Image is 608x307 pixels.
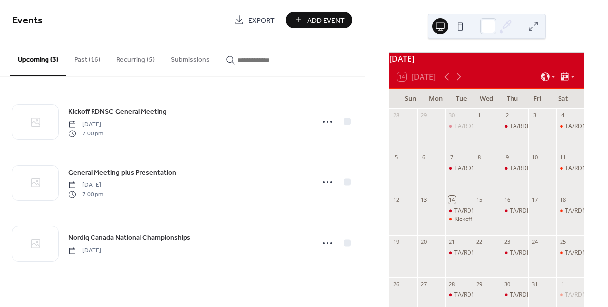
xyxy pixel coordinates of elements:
div: 2 [504,112,511,119]
div: 4 [559,112,566,119]
div: TA/RDN practice [501,164,528,173]
div: 11 [559,154,566,161]
div: 12 [392,196,400,203]
div: Fri [525,89,551,109]
div: 25 [559,238,566,246]
div: 18 [559,196,566,203]
div: Tue [448,89,474,109]
div: TA/RDN practice [454,122,500,131]
div: TA/RDN practice [510,249,555,257]
span: 7:00 pm [68,190,103,199]
div: [DATE] [389,53,584,65]
div: 19 [392,238,400,246]
div: TA/RDN practice [445,291,473,299]
div: 30 [504,280,511,288]
a: Export [227,12,282,28]
div: TA/RDN practice [445,122,473,131]
span: Add Event [307,15,345,26]
div: 6 [420,154,427,161]
div: 29 [476,280,483,288]
div: 21 [448,238,456,246]
div: Sun [397,89,423,109]
div: TA/RDN practice [501,249,528,257]
div: 13 [420,196,427,203]
div: TA/RDN Saturday Practice [556,249,584,257]
div: 15 [476,196,483,203]
div: 3 [531,112,539,119]
div: TA/RDN Saturday Practice [556,122,584,131]
div: Thu [499,89,525,109]
button: Submissions [163,40,218,75]
span: [DATE] [68,120,103,129]
a: Nordiq Canada National Championships [68,232,190,243]
div: 28 [448,280,456,288]
div: 31 [531,280,539,288]
div: TA/RDN Saturday Practice [556,291,584,299]
div: Mon [423,89,449,109]
div: TA/RDN practice [501,291,528,299]
div: 16 [504,196,511,203]
div: 27 [420,280,427,288]
button: Add Event [286,12,352,28]
div: 17 [531,196,539,203]
div: TA/RDN practice [445,164,473,173]
div: TA/RDN Saturday Practice [556,164,584,173]
div: TA/RDN practice [501,122,528,131]
button: Past (16) [66,40,108,75]
div: 24 [531,238,539,246]
span: Export [248,15,275,26]
div: TA/RDN practice [510,207,555,215]
div: Kickoff RDNSC General Meeting [454,215,542,223]
div: TA/RDN practice [445,207,473,215]
div: 28 [392,112,400,119]
div: TA/RDN practice [501,207,528,215]
span: Nordiq Canada National Championships [68,233,190,243]
div: 8 [476,154,483,161]
div: TA/RDN practice [445,249,473,257]
div: 7 [448,154,456,161]
span: 7:00 pm [68,129,103,138]
div: 1 [476,112,483,119]
div: TA/RDN practice [510,122,555,131]
div: TA/RDN practice [510,291,555,299]
button: Upcoming (3) [10,40,66,76]
div: TA/RDN practice [454,249,500,257]
div: TA/RDN practice [510,164,555,173]
div: Sat [550,89,576,109]
a: Kickoff RDNSC General Meeting [68,106,167,117]
span: Kickoff RDNSC General Meeting [68,107,167,117]
div: TA/RDN practice [454,164,500,173]
span: General Meeting plus Presentation [68,168,176,178]
div: 9 [504,154,511,161]
div: 26 [392,280,400,288]
div: 20 [420,238,427,246]
div: 1 [559,280,566,288]
div: Kickoff RDNSC General Meeting [445,215,473,223]
div: 29 [420,112,427,119]
span: [DATE] [68,246,101,255]
a: General Meeting plus Presentation [68,167,176,178]
div: 10 [531,154,539,161]
div: 5 [392,154,400,161]
span: [DATE] [68,181,103,190]
div: 30 [448,112,456,119]
div: TA/RDN Saturday Practice [556,207,584,215]
div: 22 [476,238,483,246]
button: Recurring (5) [108,40,163,75]
span: Events [12,11,43,30]
div: TA/RDN practice [454,291,500,299]
div: 14 [448,196,456,203]
div: TA/RDN practice [454,207,500,215]
div: Wed [474,89,500,109]
div: 23 [504,238,511,246]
